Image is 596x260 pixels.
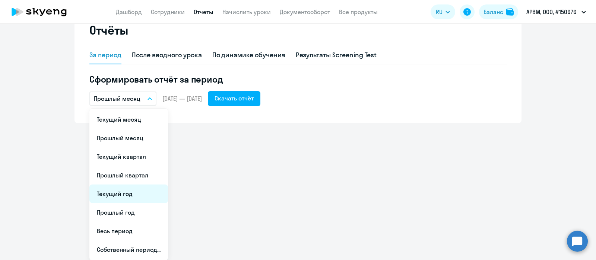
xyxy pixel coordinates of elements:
img: balance [506,8,514,16]
a: Все продукты [339,8,378,16]
button: Скачать отчёт [208,91,260,106]
a: Начислить уроки [222,8,271,16]
div: За период [89,50,121,60]
div: После вводного урока [132,50,202,60]
span: RU [436,7,443,16]
button: Балансbalance [479,4,518,19]
h5: Сформировать отчёт за период [89,73,507,85]
div: Результаты Screening Test [296,50,377,60]
h2: Отчёты [89,23,128,38]
span: [DATE] — [DATE] [162,94,202,103]
a: Отчеты [194,8,213,16]
a: Сотрудники [151,8,185,16]
div: Скачать отчёт [215,94,254,103]
button: Прошлый месяц [89,92,156,106]
div: Баланс [484,7,503,16]
p: Прошлый месяц [94,94,140,103]
a: Дашборд [116,8,142,16]
button: АРВМ, ООО, #150676 [523,3,590,21]
div: По динамике обучения [212,50,285,60]
p: АРВМ, ООО, #150676 [526,7,577,16]
a: Документооборот [280,8,330,16]
button: RU [431,4,455,19]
